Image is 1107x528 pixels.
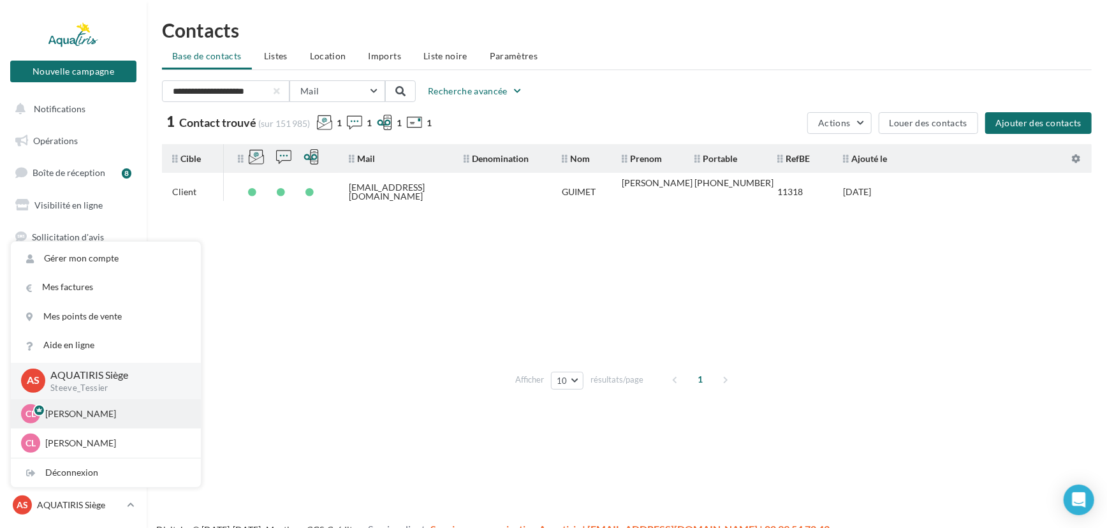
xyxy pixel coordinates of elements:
[8,128,139,154] a: Opérations
[694,153,737,164] span: Portable
[8,350,139,377] a: Calendrier
[300,85,319,96] span: Mail
[349,153,375,164] span: Mail
[1064,485,1094,515] div: Open Intercom Messenger
[777,153,810,164] span: RefBE
[17,499,28,511] span: AS
[349,183,443,201] div: [EMAIL_ADDRESS][DOMAIN_NAME]
[11,458,201,487] div: Déconnexion
[590,374,643,386] span: résultats/page
[122,168,131,179] div: 8
[562,153,590,164] span: Nom
[310,50,346,61] span: Location
[843,187,871,196] div: [DATE]
[26,407,36,420] span: CL
[37,499,122,511] p: AQUATIRIS Siège
[45,407,186,420] p: [PERSON_NAME]
[985,112,1092,134] button: Ajouter des contacts
[172,153,201,164] span: Cible
[397,117,402,129] span: 1
[694,179,773,187] div: [PHONE_NUMBER]
[11,273,201,302] a: Mes factures
[166,115,175,129] span: 1
[879,112,978,134] button: Louer des contacts
[8,96,134,122] button: Notifications
[551,372,583,390] button: 10
[50,368,180,383] p: AQUATIRIS Siège
[32,231,104,242] span: Sollicitation d'avis
[369,50,401,61] span: Imports
[258,118,310,129] span: (sur 151 985)
[33,135,78,146] span: Opérations
[622,153,662,164] span: Prenom
[337,117,342,129] span: 1
[264,50,288,61] span: Listes
[8,159,139,186] a: Boîte de réception8
[490,50,538,61] span: Paramètres
[179,115,256,129] span: Contact trouvé
[8,382,139,409] a: Docto'Com
[50,383,180,394] p: Steeve_Tessier
[423,50,467,61] span: Liste noire
[172,187,196,196] div: Client
[562,187,596,196] div: GUIMET
[367,117,372,129] span: 1
[843,153,887,164] span: Ajouté le
[515,374,544,386] span: Afficher
[45,437,186,450] p: [PERSON_NAME]
[162,20,1092,40] h1: Contacts
[10,493,136,517] a: AS AQUATIRIS Siège
[8,255,139,282] a: Campagnes
[34,200,103,210] span: Visibilité en ligne
[290,80,385,102] button: Mail
[691,369,711,390] span: 1
[8,287,139,314] a: Contacts
[11,244,201,273] a: Gérer mon compte
[33,167,105,178] span: Boîte de réception
[11,331,201,360] a: Aide en ligne
[423,84,528,99] button: Recherche avancée
[11,302,201,331] a: Mes points de vente
[27,374,40,388] span: AS
[8,224,139,251] a: Sollicitation d'avis
[464,153,529,164] span: Denomination
[8,192,139,219] a: Visibilité en ligne
[26,437,36,450] span: CL
[557,376,568,386] span: 10
[34,103,85,114] span: Notifications
[622,179,693,187] div: [PERSON_NAME]
[8,319,139,346] a: Médiathèque
[427,117,432,129] span: 1
[10,61,136,82] button: Nouvelle campagne
[807,112,871,134] button: Actions
[818,117,850,128] span: Actions
[777,187,803,196] div: 11318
